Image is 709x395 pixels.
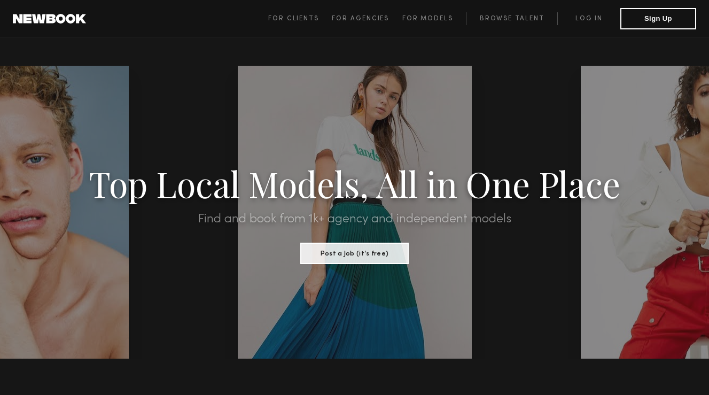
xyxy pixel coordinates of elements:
a: Post a Job (it’s free) [300,246,409,258]
h2: Find and book from 1k+ agency and independent models [53,213,656,226]
span: For Clients [268,16,319,22]
a: For Clients [268,12,332,25]
a: Browse Talent [466,12,557,25]
button: Post a Job (it’s free) [300,243,409,264]
span: For Agencies [332,16,389,22]
a: Log in [557,12,620,25]
a: For Models [402,12,466,25]
a: For Agencies [332,12,402,25]
h1: Top Local Models, All in One Place [53,167,656,200]
span: For Models [402,16,453,22]
button: Sign Up [620,8,696,29]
